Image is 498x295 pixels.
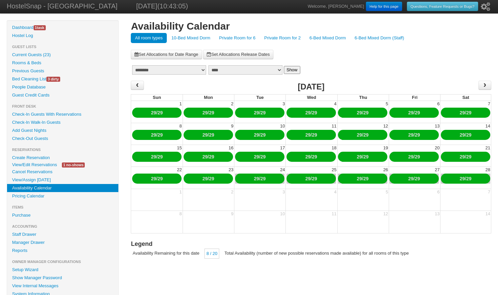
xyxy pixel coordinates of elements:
[385,189,389,195] div: 5
[312,176,317,181] a: 29
[305,33,350,43] a: 6-Bed Mixed Dorm
[389,174,439,184] div: /
[466,176,471,181] a: 29
[62,162,85,168] span: 1 no-shows
[408,176,414,181] a: 29
[202,154,208,159] a: 29
[202,110,208,115] a: 29
[338,108,387,118] div: /
[132,174,182,184] div: /
[279,123,285,129] div: 10
[415,176,420,181] a: 29
[389,152,439,162] div: /
[389,94,440,101] th: Fri
[331,145,337,151] div: 18
[184,108,233,118] div: /
[284,66,300,74] button: Show
[7,83,118,91] a: People Database
[260,176,266,181] a: 29
[254,176,259,181] a: 29
[7,146,118,154] li: Reservations
[7,32,118,40] a: Hostel Log
[337,94,389,101] th: Thu
[460,176,465,181] a: 29
[260,154,266,159] a: 29
[179,101,183,107] div: 1
[434,167,440,173] div: 27
[7,75,118,83] a: Bed Cleaning List3 dirty
[209,176,214,181] a: 29
[351,33,408,43] a: 6-Bed Mixed Dorm (Staff)
[7,154,118,162] a: Create Reservation
[179,123,183,129] div: 8
[338,130,387,140] div: /
[363,110,369,115] a: 29
[305,176,311,181] a: 29
[282,101,285,107] div: 3
[481,2,490,11] i: Setup Wizard
[223,249,410,258] div: Total Availability (number of new possible reservations made available) for all rooms of this type
[279,211,285,217] div: 10
[357,110,362,115] a: 29
[230,101,234,107] div: 2
[260,132,266,138] a: 29
[415,110,420,115] a: 29
[298,81,324,93] h2: [DATE]
[235,130,284,140] div: /
[179,189,183,195] div: 1
[203,50,273,59] a: Set Allocations Release Dates
[235,174,284,184] div: /
[7,43,118,51] li: Guest Lists
[7,126,118,135] a: Add Guest Nights
[279,167,285,173] div: 24
[7,161,62,168] a: View/Edit Reservations
[7,192,118,200] a: Pricing Calendar
[312,132,317,138] a: 29
[440,94,491,101] th: Sat
[366,2,402,11] a: Help for this page
[363,154,369,159] a: 29
[131,239,491,249] h3: Legend
[260,110,266,115] a: 29
[434,145,440,151] div: 20
[7,59,118,67] a: Rooms & Beds
[466,110,471,115] a: 29
[357,154,362,159] a: 29
[46,77,60,82] span: 3 dirty
[234,94,285,101] th: Tue
[131,94,182,101] th: Sun
[7,258,118,266] li: Owner Manager Configurations
[331,211,337,217] div: 11
[485,167,491,173] div: 28
[131,20,491,32] h1: Availability Calendar
[209,154,214,159] a: 29
[415,154,420,159] a: 29
[254,110,259,115] a: 29
[441,174,490,184] div: /
[7,222,118,230] li: Accounting
[305,132,311,138] a: 29
[228,167,234,173] div: 23
[230,123,234,129] div: 9
[485,123,491,129] div: 14
[312,110,317,115] a: 29
[183,94,234,101] th: Mon
[215,33,259,43] a: Private Room for 6
[487,189,491,195] div: 7
[7,184,118,192] a: Availability Calendar
[7,176,118,184] a: View/Assign [DATE]
[7,203,118,211] li: Items
[151,132,156,138] a: 29
[209,132,214,138] a: 29
[441,130,490,140] div: /
[282,189,285,195] div: 3
[383,145,389,151] div: 19
[7,91,118,99] a: Guest Credit Cards
[305,110,311,115] a: 29
[338,152,387,162] div: /
[357,132,362,138] a: 29
[389,108,439,118] div: /
[35,26,37,30] span: 1
[7,24,118,32] a: Dashboard1task
[7,211,118,219] a: Purchase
